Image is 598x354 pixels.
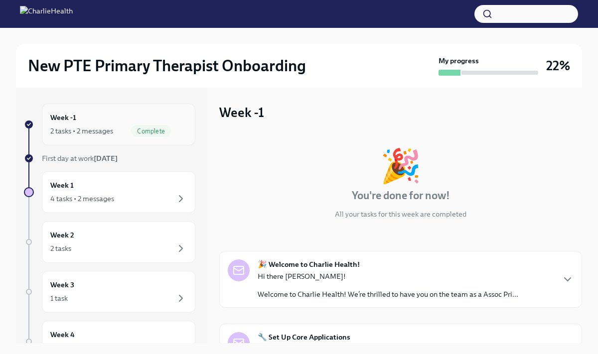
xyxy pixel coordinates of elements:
[50,329,75,340] h6: Week 4
[50,243,71,253] div: 2 tasks
[28,56,306,76] h2: New PTE Primary Therapist Onboarding
[219,104,264,121] h3: Week -1
[24,104,195,145] a: Week -12 tasks • 2 messagesComplete
[50,194,114,204] div: 4 tasks • 2 messages
[24,171,195,213] a: Week 14 tasks • 2 messages
[50,230,74,240] h6: Week 2
[258,271,518,281] p: Hi there [PERSON_NAME]!
[50,293,68,303] div: 1 task
[439,56,479,66] strong: My progress
[546,57,570,75] h3: 22%
[380,149,421,182] div: 🎉
[335,209,466,219] p: All your tasks for this week are completed
[50,112,76,123] h6: Week -1
[258,332,350,342] strong: 🔧 Set Up Core Applications
[24,221,195,263] a: Week 22 tasks
[20,6,73,22] img: CharlieHealth
[352,188,450,203] h4: You're done for now!
[258,259,360,269] strong: 🎉 Welcome to Charlie Health!
[24,271,195,313] a: Week 31 task
[24,153,195,163] a: First day at work[DATE]
[94,154,118,163] strong: [DATE]
[50,279,74,290] h6: Week 3
[42,154,118,163] span: First day at work
[131,127,171,135] span: Complete
[50,180,74,191] h6: Week 1
[258,289,518,299] p: Welcome to Charlie Health! We’re thrilled to have you on the team as a Assoc Pri...
[50,126,113,136] div: 2 tasks • 2 messages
